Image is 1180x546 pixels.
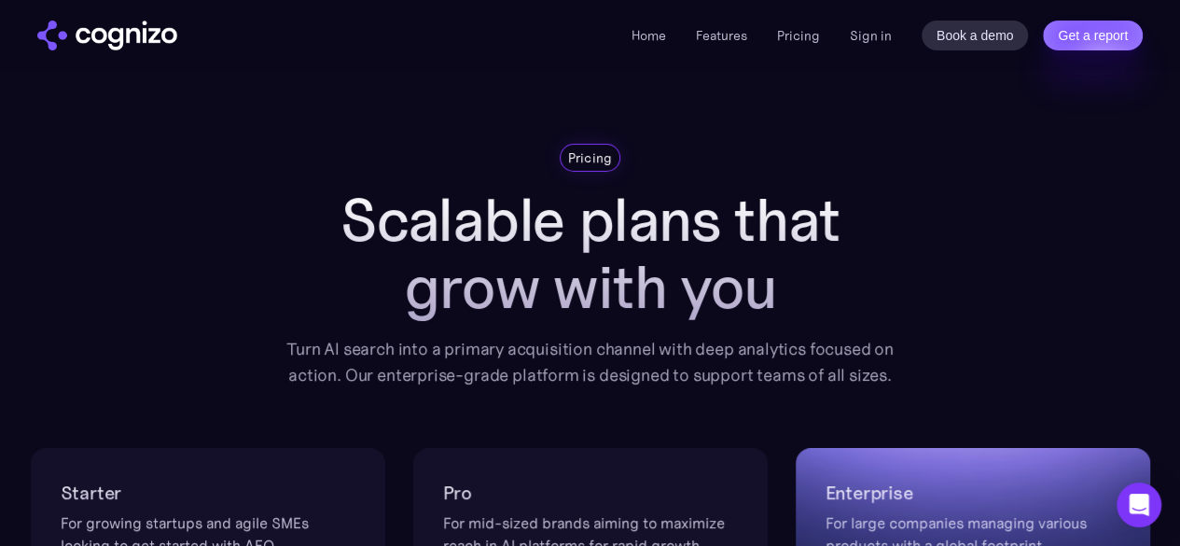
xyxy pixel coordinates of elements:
[443,478,738,508] h2: Pro
[850,24,892,47] a: Sign in
[273,187,908,321] h1: Scalable plans that grow with you
[696,27,747,44] a: Features
[777,27,820,44] a: Pricing
[922,21,1029,50] a: Book a demo
[37,21,177,50] a: home
[826,478,1120,508] h2: Enterprise
[61,478,355,508] h2: Starter
[273,336,908,388] div: Turn AI search into a primary acquisition channel with deep analytics focused on action. Our ente...
[37,21,177,50] img: cognizo logo
[568,148,613,167] div: Pricing
[1117,483,1161,527] div: Open Intercom Messenger
[632,27,666,44] a: Home
[1043,21,1143,50] a: Get a report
